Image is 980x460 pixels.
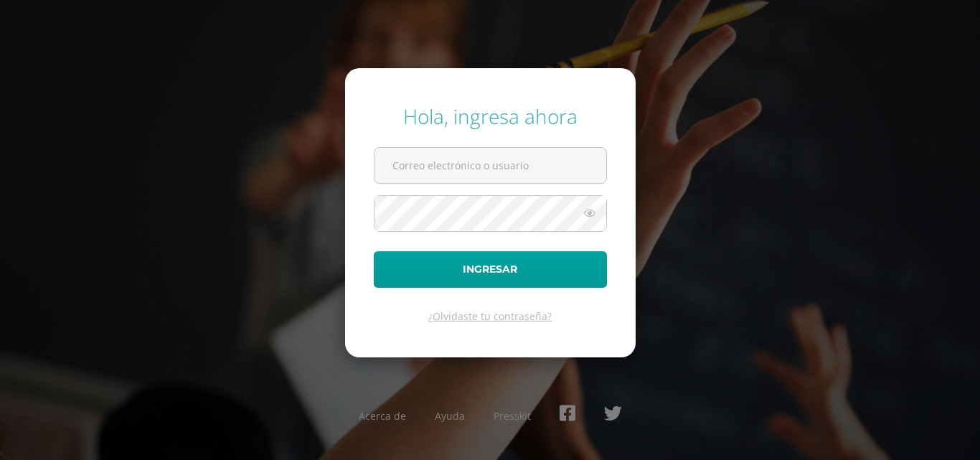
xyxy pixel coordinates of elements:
[435,409,465,423] a: Ayuda
[494,409,531,423] a: Presskit
[428,309,552,323] a: ¿Olvidaste tu contraseña?
[359,409,406,423] a: Acerca de
[374,251,607,288] button: Ingresar
[374,103,607,130] div: Hola, ingresa ahora
[374,148,606,183] input: Correo electrónico o usuario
